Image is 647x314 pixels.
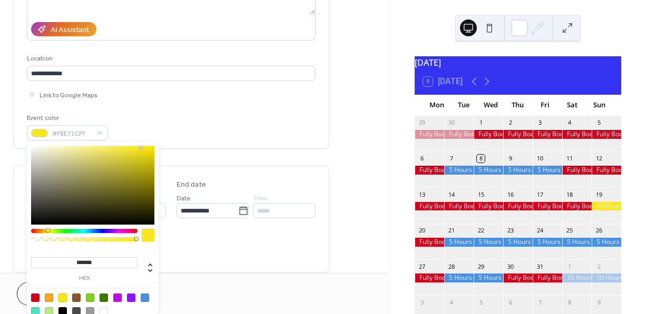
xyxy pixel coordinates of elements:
[506,227,514,235] div: 23
[565,155,573,163] div: 11
[504,95,531,116] div: Thu
[418,119,426,127] div: 29
[444,202,474,211] div: Fully Booked
[423,95,450,116] div: Mon
[444,130,474,139] div: Fully Booked
[503,274,533,282] div: Fully Booked
[72,293,81,302] div: #8B572A
[444,238,474,247] div: 5 Hours
[17,282,82,306] button: Cancel
[58,293,67,302] div: #F8E71C
[31,22,96,36] button: AI Assistant
[533,274,562,282] div: Fully Booked
[474,238,503,247] div: 5 Hours
[558,95,585,116] div: Sat
[418,227,426,235] div: 20
[565,298,573,306] div: 8
[27,53,313,64] div: Location
[177,193,191,204] span: Date
[447,155,455,163] div: 7
[503,130,533,139] div: Fully Booked
[447,298,455,306] div: 4
[592,238,621,247] div: 5 Hours
[533,130,562,139] div: Fully Booked
[562,166,592,175] div: Fully Booked
[533,202,562,211] div: Fully Booked
[51,25,89,36] div: AI Assistant
[562,238,592,247] div: 5 Hours
[418,190,426,198] div: 13
[595,155,603,163] div: 12
[447,227,455,235] div: 21
[503,202,533,211] div: Fully Booked
[592,202,621,211] div: 10 Hours
[536,262,544,270] div: 31
[477,155,485,163] div: 8
[595,227,603,235] div: 26
[27,113,106,124] div: Event color
[562,274,592,282] div: 10 Hours
[177,179,206,190] div: End date
[562,130,592,139] div: Fully Booked
[477,262,485,270] div: 29
[506,298,514,306] div: 6
[86,293,94,302] div: #7ED321
[565,119,573,127] div: 4
[418,262,426,270] div: 27
[418,298,426,306] div: 3
[586,95,613,116] div: Sun
[474,274,503,282] div: 5 Hours
[592,274,621,282] div: 10 Hours
[45,293,53,302] div: #F5A623
[415,166,444,175] div: Fully Booked
[533,238,562,247] div: 5 Hours
[477,190,485,198] div: 15
[536,227,544,235] div: 24
[447,119,455,127] div: 30
[565,227,573,235] div: 25
[565,262,573,270] div: 1
[444,274,474,282] div: 5 Hours
[562,202,592,211] div: Fully Booked
[253,193,268,204] span: Time
[503,238,533,247] div: 5 Hours
[31,276,138,281] label: hex
[113,293,122,302] div: #BD10E0
[52,128,91,139] span: #F8E71CFF
[474,166,503,175] div: 5 Hours
[506,262,514,270] div: 30
[533,166,562,175] div: 5 Hours
[31,293,40,302] div: #D0021B
[477,227,485,235] div: 22
[595,298,603,306] div: 9
[444,166,474,175] div: 5 Hours
[450,95,477,116] div: Tue
[503,166,533,175] div: 5 Hours
[592,130,621,139] div: Fully Booked
[595,119,603,127] div: 5
[447,190,455,198] div: 14
[141,293,149,302] div: #4A90E2
[506,119,514,127] div: 2
[506,190,514,198] div: 16
[532,95,558,116] div: Fri
[536,155,544,163] div: 10
[477,298,485,306] div: 5
[477,95,504,116] div: Wed
[127,293,135,302] div: #9013FE
[100,293,108,302] div: #417505
[536,298,544,306] div: 7
[415,56,621,69] div: [DATE]
[536,190,544,198] div: 17
[415,130,444,139] div: Fully Booked
[477,119,485,127] div: 1
[415,202,444,211] div: Fully Booked
[474,130,503,139] div: Fully Booked
[536,119,544,127] div: 3
[447,262,455,270] div: 28
[595,190,603,198] div: 19
[415,274,444,282] div: Fully Booked
[474,202,503,211] div: Fully Booked
[418,155,426,163] div: 6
